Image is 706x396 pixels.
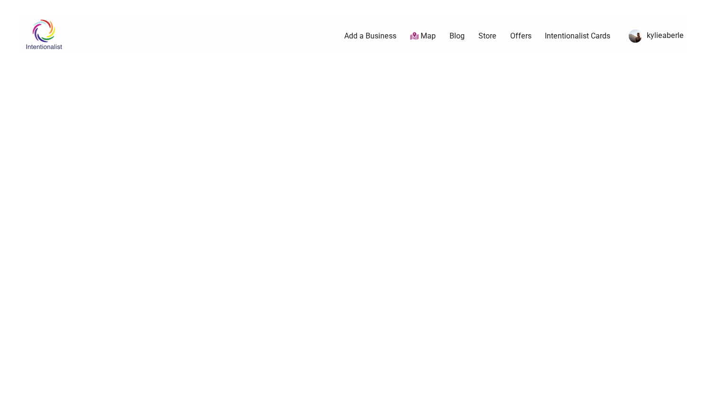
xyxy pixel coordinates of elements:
[478,31,496,41] a: Store
[624,28,684,45] a: kylieaberle
[344,31,396,41] a: Add a Business
[545,31,610,41] a: Intentionalist Cards
[510,31,532,41] a: Offers
[410,31,436,42] a: Map
[21,19,66,50] img: Intentionalist
[449,31,465,41] a: Blog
